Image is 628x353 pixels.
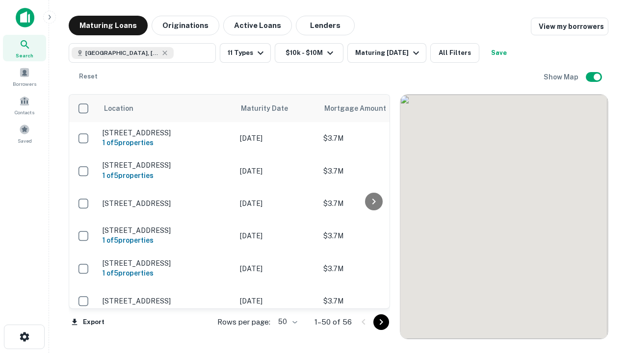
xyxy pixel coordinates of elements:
div: 50 [274,315,299,329]
button: Active Loans [223,16,292,35]
span: [GEOGRAPHIC_DATA], [GEOGRAPHIC_DATA] [85,49,159,57]
h6: 1 of 5 properties [103,235,230,246]
span: Maturity Date [241,102,301,114]
h6: 1 of 5 properties [103,170,230,181]
p: 1–50 of 56 [314,316,352,328]
button: Originations [152,16,219,35]
img: capitalize-icon.png [16,8,34,27]
h6: 1 of 5 properties [103,268,230,278]
p: [DATE] [240,296,314,306]
span: Borrowers [13,80,36,88]
button: Maturing Loans [69,16,148,35]
h6: 1 of 5 properties [103,137,230,148]
button: Export [69,315,107,329]
h6: Show Map [544,72,580,82]
p: [STREET_ADDRESS] [103,199,230,208]
div: Maturing [DATE] [355,47,422,59]
p: $3.7M [323,296,421,306]
p: [STREET_ADDRESS] [103,226,230,235]
p: $3.7M [323,133,421,144]
button: Lenders [296,16,355,35]
th: Maturity Date [235,95,318,122]
p: [DATE] [240,230,314,241]
p: $3.7M [323,230,421,241]
button: All Filters [430,43,479,63]
a: Search [3,35,46,61]
button: 11 Types [220,43,271,63]
p: [STREET_ADDRESS] [103,161,230,170]
a: View my borrowers [531,18,608,35]
th: Mortgage Amount [318,95,426,122]
button: Maturing [DATE] [347,43,426,63]
span: Saved [18,137,32,145]
th: Location [98,95,235,122]
span: Contacts [15,108,34,116]
p: $3.7M [323,166,421,176]
iframe: Chat Widget [579,275,628,322]
span: Location [104,102,133,114]
p: [DATE] [240,166,314,176]
button: Reset [73,67,104,86]
p: [STREET_ADDRESS] [103,259,230,268]
a: Contacts [3,92,46,118]
p: [DATE] [240,263,314,274]
p: Rows per page: [217,316,270,328]
button: Go to next page [373,314,389,330]
a: Saved [3,120,46,147]
span: Mortgage Amount [324,102,399,114]
button: Save your search to get updates of matches that match your search criteria. [483,43,515,63]
a: Borrowers [3,63,46,90]
p: $3.7M [323,198,421,209]
div: 0 0 [400,95,608,339]
p: [STREET_ADDRESS] [103,128,230,137]
p: $3.7M [323,263,421,274]
p: [DATE] [240,133,314,144]
span: Search [16,51,33,59]
p: [DATE] [240,198,314,209]
button: $10k - $10M [275,43,343,63]
p: [STREET_ADDRESS] [103,297,230,305]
